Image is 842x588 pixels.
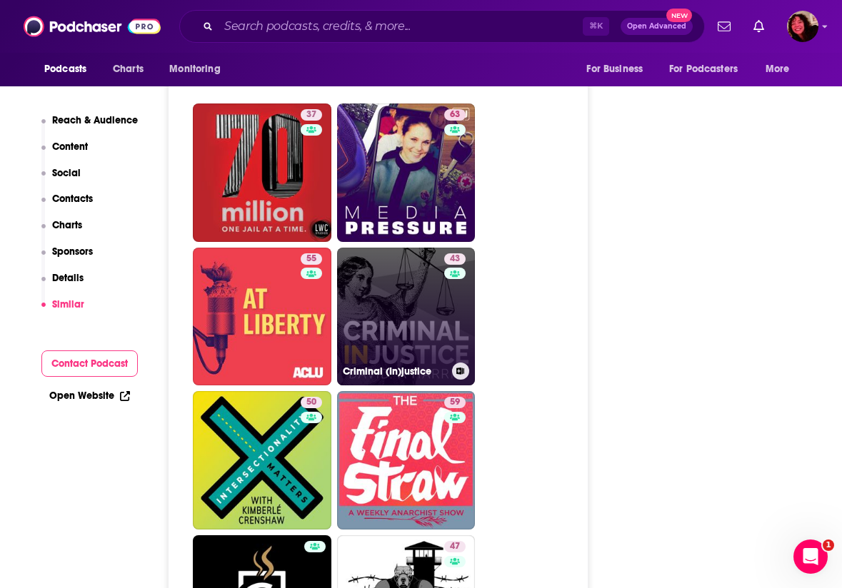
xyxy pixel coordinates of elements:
[301,397,322,408] a: 50
[337,248,476,386] a: 43Criminal (In)justice
[337,103,476,242] a: 63
[52,298,84,310] p: Similar
[41,245,94,272] button: Sponsors
[621,18,693,35] button: Open AdvancedNew
[44,59,86,79] span: Podcasts
[193,391,331,529] a: 50
[52,193,93,205] p: Contacts
[301,109,322,121] a: 37
[450,108,460,122] span: 63
[444,397,466,408] a: 59
[52,245,93,258] p: Sponsors
[219,15,583,38] input: Search podcasts, credits, & more...
[337,391,476,529] a: 59
[627,23,686,30] span: Open Advanced
[787,11,818,42] img: User Profile
[444,541,466,552] a: 47
[787,11,818,42] button: Show profile menu
[41,193,94,219] button: Contacts
[666,9,692,22] span: New
[52,272,84,284] p: Details
[586,59,643,79] span: For Business
[41,219,83,245] button: Charts
[41,167,81,193] button: Social
[748,14,770,39] a: Show notifications dropdown
[787,11,818,42] span: Logged in as Kathryn-Musilek
[34,56,105,83] button: open menu
[306,395,316,410] span: 50
[756,56,808,83] button: open menu
[450,539,460,554] span: 47
[49,390,130,402] a: Open Website
[301,253,322,265] a: 55
[450,252,460,266] span: 43
[306,252,316,266] span: 55
[41,298,85,325] button: Similar
[52,219,82,231] p: Charts
[444,109,466,121] a: 63
[179,10,705,43] div: Search podcasts, credits, & more...
[41,350,139,377] button: Contact Podcast
[793,539,828,574] iframe: Intercom live chat
[113,59,144,79] span: Charts
[169,59,220,79] span: Monitoring
[444,253,466,265] a: 43
[766,59,790,79] span: More
[41,272,84,298] button: Details
[712,14,736,39] a: Show notifications dropdown
[41,141,89,167] button: Content
[104,56,152,83] a: Charts
[193,103,331,242] a: 37
[823,539,834,551] span: 1
[576,56,661,83] button: open menu
[583,17,609,36] span: ⌘ K
[52,167,81,179] p: Social
[660,56,758,83] button: open menu
[52,114,138,126] p: Reach & Audience
[24,13,161,40] img: Podchaser - Follow, Share and Rate Podcasts
[41,114,139,141] button: Reach & Audience
[450,395,460,410] span: 59
[306,108,316,122] span: 37
[52,141,88,153] p: Content
[159,56,239,83] button: open menu
[193,248,331,386] a: 55
[343,365,446,377] h3: Criminal (In)justice
[669,59,738,79] span: For Podcasters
